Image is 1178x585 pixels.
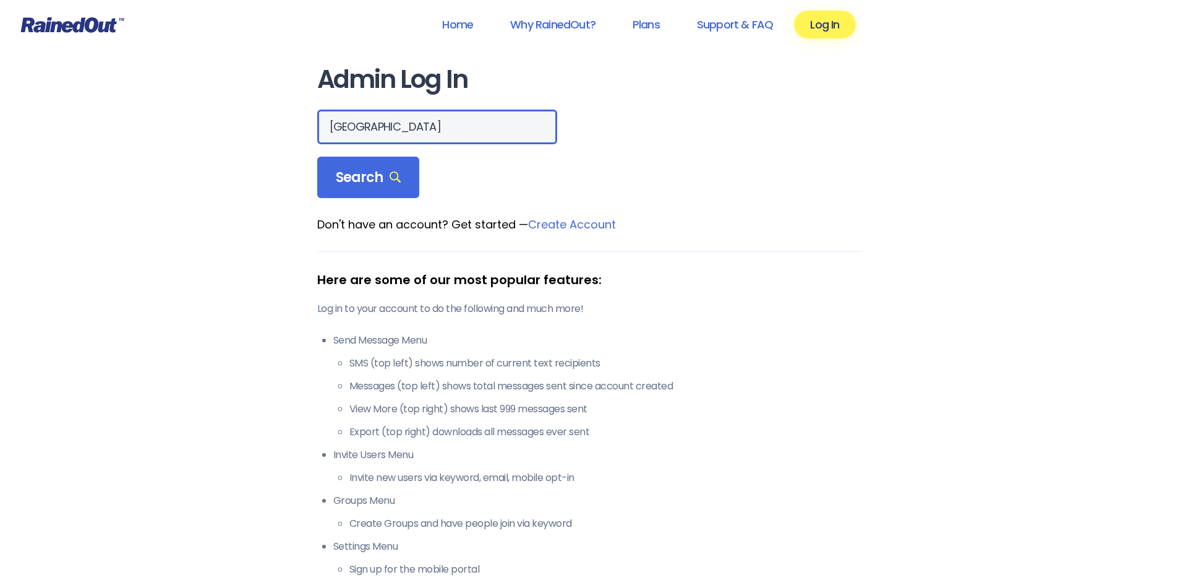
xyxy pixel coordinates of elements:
a: Plans [617,11,676,38]
li: Groups Menu [333,493,861,531]
span: Search [336,169,401,186]
a: Create Account [528,217,616,232]
input: Search Orgs… [317,110,557,144]
li: View More (top right) shows last 999 messages sent [349,402,861,417]
p: Log in to your account to do the following and much more! [317,301,861,316]
li: Invite Users Menu [333,448,861,485]
a: Support & FAQ [681,11,789,38]
a: Log In [794,11,855,38]
a: Why RainedOut? [494,11,612,38]
li: Create Groups and have people join via keyword [349,516,861,531]
li: SMS (top left) shows number of current text recipients [349,356,861,371]
a: Home [426,11,489,38]
li: Sign up for the mobile portal [349,562,861,577]
li: Messages (top left) shows total messages sent since account created [349,379,861,394]
div: Here are some of our most popular features: [317,271,861,289]
li: Send Message Menu [333,333,861,440]
div: Search [317,157,420,199]
li: Invite new users via keyword, email, mobile opt-in [349,470,861,485]
h1: Admin Log In [317,66,861,93]
li: Export (top right) downloads all messages ever sent [349,425,861,440]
